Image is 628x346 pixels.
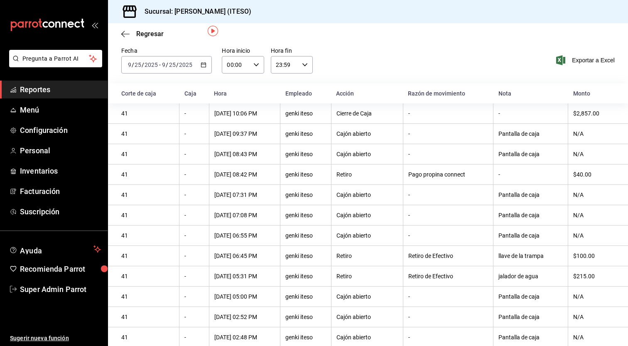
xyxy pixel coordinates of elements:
[498,334,563,341] div: Pantalla de caja
[285,334,326,341] div: genki iteso
[144,61,158,68] input: ----
[22,54,89,63] span: Pregunta a Parrot AI
[214,110,275,117] div: [DATE] 10:06 PM
[20,84,101,95] span: Reportes
[498,171,563,178] div: -
[121,293,174,300] div: 41
[184,110,204,117] div: -
[408,232,488,239] div: -
[498,130,563,137] div: Pantalla de caja
[498,232,563,239] div: Pantalla de caja
[336,232,398,239] div: Cajón abierto
[498,253,563,259] div: llave de la trampa
[159,61,161,68] span: -
[20,125,101,136] span: Configuración
[162,61,166,68] input: --
[134,61,142,68] input: --
[408,253,488,259] div: Retiro de Efectivo
[91,22,98,28] button: open_drawer_menu
[214,253,275,259] div: [DATE] 06:45 PM
[214,90,275,97] div: Hora
[336,212,398,218] div: Cajón abierto
[121,232,174,239] div: 41
[336,253,398,259] div: Retiro
[208,26,218,36] img: Tooltip marker
[573,314,615,320] div: N/A
[166,61,168,68] span: /
[573,232,615,239] div: N/A
[285,273,326,280] div: genki iteso
[336,334,398,341] div: Cajón abierto
[121,130,174,137] div: 41
[214,130,275,137] div: [DATE] 09:37 PM
[558,55,615,65] button: Exportar a Excel
[408,293,488,300] div: -
[573,110,615,117] div: $2,857.00
[9,50,102,67] button: Pregunta a Parrot AI
[132,61,134,68] span: /
[121,90,174,97] div: Corte de caja
[285,171,326,178] div: genki iteso
[214,212,275,218] div: [DATE] 07:08 PM
[121,191,174,198] div: 41
[184,191,204,198] div: -
[184,273,204,280] div: -
[336,130,398,137] div: Cajón abierto
[6,60,102,69] a: Pregunta a Parrot AI
[336,191,398,198] div: Cajón abierto
[20,263,101,275] span: Recomienda Parrot
[184,130,204,137] div: -
[573,212,615,218] div: N/A
[184,253,204,259] div: -
[498,314,563,320] div: Pantalla de caja
[573,191,615,198] div: N/A
[121,273,174,280] div: 41
[336,273,398,280] div: Retiro
[408,130,488,137] div: -
[184,90,204,97] div: Caja
[498,212,563,218] div: Pantalla de caja
[498,110,563,117] div: -
[169,61,176,68] input: --
[573,273,615,280] div: $215.00
[121,314,174,320] div: 41
[336,90,398,97] div: Acción
[285,151,326,157] div: genki iteso
[285,232,326,239] div: genki iteso
[20,186,101,197] span: Facturación
[20,145,101,156] span: Personal
[184,334,204,341] div: -
[184,212,204,218] div: -
[20,206,101,217] span: Suscripción
[408,334,488,341] div: -
[214,334,275,341] div: [DATE] 02:48 PM
[121,212,174,218] div: 41
[408,314,488,320] div: -
[128,61,132,68] input: --
[214,232,275,239] div: [DATE] 06:55 PM
[285,253,326,259] div: genki iteso
[285,314,326,320] div: genki iteso
[214,171,275,178] div: [DATE] 08:42 PM
[121,30,164,38] button: Regresar
[408,212,488,218] div: -
[121,151,174,157] div: 41
[121,110,174,117] div: 41
[408,191,488,198] div: -
[285,110,326,117] div: genki iteso
[214,314,275,320] div: [DATE] 02:52 PM
[498,273,563,280] div: jalador de agua
[184,293,204,300] div: -
[20,104,101,115] span: Menú
[573,293,615,300] div: N/A
[573,253,615,259] div: $100.00
[285,130,326,137] div: genki iteso
[271,48,313,54] label: Hora fin
[408,273,488,280] div: Retiro de Efectivo
[214,191,275,198] div: [DATE] 07:31 PM
[214,151,275,157] div: [DATE] 08:43 PM
[176,61,179,68] span: /
[336,293,398,300] div: Cajón abierto
[408,171,488,178] div: Pago propina connect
